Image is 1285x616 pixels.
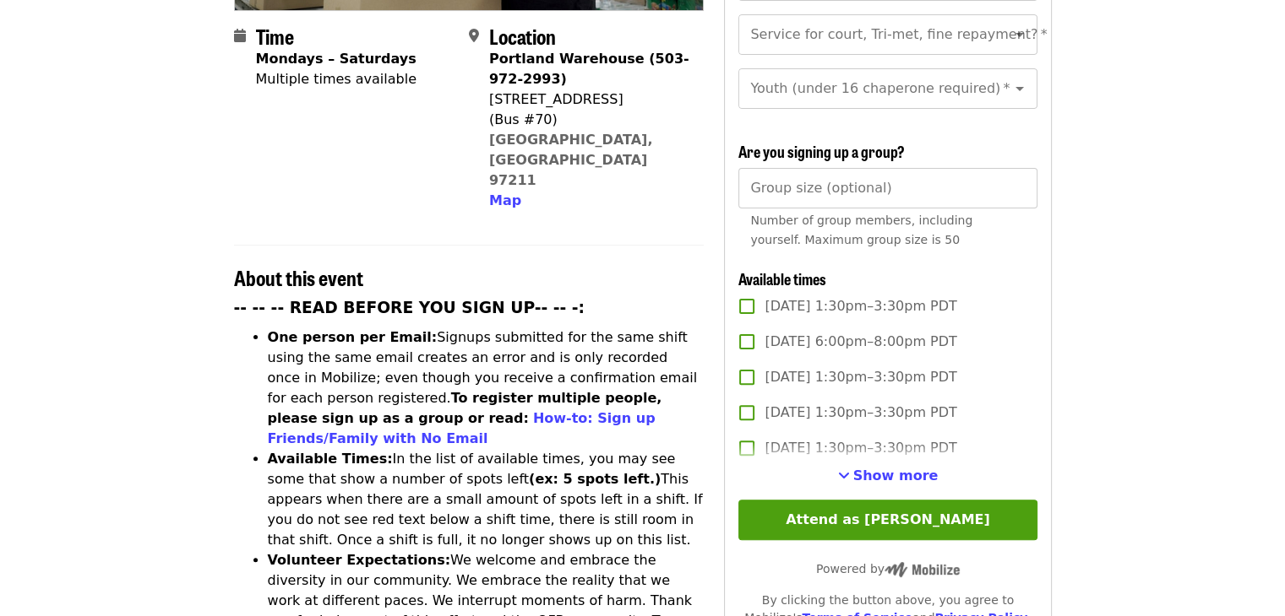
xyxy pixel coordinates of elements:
strong: (ex: 5 spots left.) [529,471,661,487]
li: In the list of available times, you may see some that show a number of spots left This appears wh... [268,449,705,550]
i: map-marker-alt icon [469,28,479,44]
span: Show more [853,467,939,484]
span: [DATE] 1:30pm–3:30pm PDT [765,367,956,387]
span: Powered by [816,562,960,575]
button: Map [489,191,521,211]
div: Multiple times available [256,69,417,89]
button: Open [1008,23,1032,46]
span: Number of group members, including yourself. Maximum group size is 50 [750,213,972,246]
strong: One person per Email: [268,329,438,345]
img: Powered by Mobilize [885,562,960,577]
i: calendar icon [234,28,246,44]
span: About this event [234,262,363,292]
span: Are you signing up a group? [738,140,905,162]
div: [STREET_ADDRESS] [489,89,690,110]
input: [object Object] [738,168,1037,208]
button: Attend as [PERSON_NAME] [738,500,1037,540]
div: (Bus #70) [489,110,690,130]
span: [DATE] 1:30pm–3:30pm PDT [765,296,956,316]
strong: -- -- -- READ BEFORE YOU SIGN UP-- -- -: [234,299,585,316]
strong: Available Times: [268,451,393,467]
a: How-to: Sign up Friends/Family with No Email [268,410,656,446]
strong: Mondays – Saturdays [256,51,417,67]
span: Available times [738,267,826,289]
button: Open [1008,77,1032,100]
strong: To register multiple people, please sign up as a group or read: [268,390,662,426]
span: [DATE] 1:30pm–3:30pm PDT [765,403,956,423]
strong: Portland Warehouse (503-972-2993) [489,51,689,87]
button: See more timeslots [838,466,939,486]
span: Location [489,21,556,51]
strong: Volunteer Expectations: [268,552,451,568]
span: [DATE] 1:30pm–3:30pm PDT [765,438,956,458]
span: Time [256,21,294,51]
span: [DATE] 6:00pm–8:00pm PDT [765,332,956,352]
span: Map [489,192,521,208]
li: Signups submitted for the same shift using the same email creates an error and is only recorded o... [268,327,705,449]
a: [GEOGRAPHIC_DATA], [GEOGRAPHIC_DATA] 97211 [489,132,653,188]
